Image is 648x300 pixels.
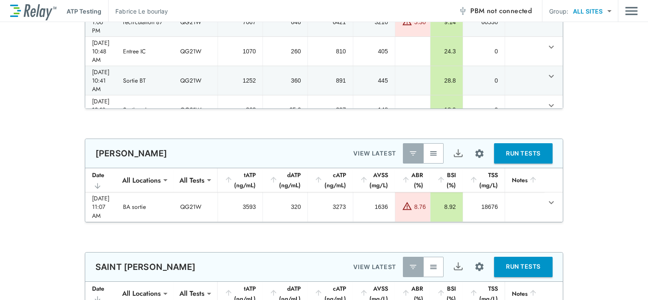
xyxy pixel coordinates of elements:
div: 0 [470,76,498,85]
img: Drawer Icon [625,3,638,19]
button: expand row [544,69,559,83]
img: View All [429,149,438,158]
p: VIEW LATEST [353,148,396,158]
th: Date [85,168,116,192]
td: QG21W [173,95,218,124]
div: 8.92 [437,203,456,211]
img: Warning [402,201,412,211]
div: 1252 [225,76,256,85]
div: 260 [270,47,301,56]
div: cATP (ng/mL) [314,170,346,190]
div: [DATE] 10:48 AM [92,39,109,64]
div: 148 [360,106,388,114]
img: LuminUltra Relay [10,2,56,20]
td: QG21W [173,192,218,221]
div: 320 [270,203,301,211]
td: BA sortie [116,192,173,221]
div: BSI (%) [437,170,456,190]
div: tATP (ng/mL) [224,170,256,190]
div: 0 [470,47,498,56]
div: 405 [360,47,388,56]
div: [DATE] 1:06 PM [92,9,109,35]
td: QG21W [173,66,218,95]
img: View All [429,263,438,271]
td: Sortie usine [116,95,173,124]
button: RUN TESTS [494,257,553,277]
td: QG21W [173,37,218,66]
p: VIEW LATEST [353,262,396,272]
button: expand row [544,195,559,210]
button: Export [448,257,468,277]
img: Latest [409,263,417,271]
table: sticky table [85,168,563,222]
div: All Locations [116,172,167,189]
td: Sortie BT [116,66,173,95]
img: Settings Icon [474,148,485,159]
div: [DATE] 10:18 AM [92,97,109,122]
div: 28.8 [437,76,456,85]
button: RUN TESTS [494,143,553,164]
div: 9.14 [437,18,456,26]
div: 3593 [225,203,256,211]
img: Latest [409,149,417,158]
p: [PERSON_NAME] [95,148,167,158]
div: 360 [270,76,301,85]
div: [DATE] 11:07 AM [92,194,109,219]
div: 5.30 [414,18,426,26]
button: PBM not connected [455,3,535,19]
div: 445 [360,76,388,85]
div: Notes [512,175,537,185]
span: not connected [487,6,532,16]
button: Site setup [468,256,491,278]
div: Notes [512,289,537,299]
div: 24.3 [437,47,456,56]
td: Entree IC [116,37,173,66]
div: 810 [315,47,346,56]
div: 363 [225,106,256,114]
p: ATP Testing [67,7,101,16]
div: 1636 [360,203,388,211]
div: 3210 [360,18,388,26]
button: expand row [544,40,559,54]
div: 1070 [225,47,256,56]
img: Settings Icon [474,261,485,272]
div: TSS (mg/L) [469,170,498,190]
div: 60530 [470,18,498,26]
div: dATP (ng/mL) [269,170,301,190]
img: Export Icon [453,148,464,159]
button: Main menu [625,3,638,19]
button: Export [448,143,468,164]
span: PBM [470,5,532,17]
p: SAINT [PERSON_NAME] [95,262,196,272]
div: 297 [315,106,346,114]
div: [DATE] 10:41 AM [92,68,109,93]
img: Offline Icon [458,7,467,15]
div: 6421 [315,18,346,26]
p: Group: [549,7,568,16]
div: 18.0 [437,106,456,114]
p: Fabrice Le bourlay [115,7,168,16]
div: AVSS (mg/L) [360,170,388,190]
div: 8.76 [414,203,426,211]
div: 65.6 [270,106,301,114]
div: 18676 [470,203,498,211]
button: expand row [544,98,559,113]
div: 646 [270,18,301,26]
div: 7067 [225,18,256,26]
td: recirculation 87 [116,8,173,36]
div: ABR (%) [402,170,423,190]
div: 891 [315,76,346,85]
td: QG21W [173,8,218,36]
div: All Tests [173,172,210,189]
div: 3273 [315,203,346,211]
div: 0 [470,106,498,114]
button: Site setup [468,142,491,165]
img: Export Icon [453,261,464,272]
